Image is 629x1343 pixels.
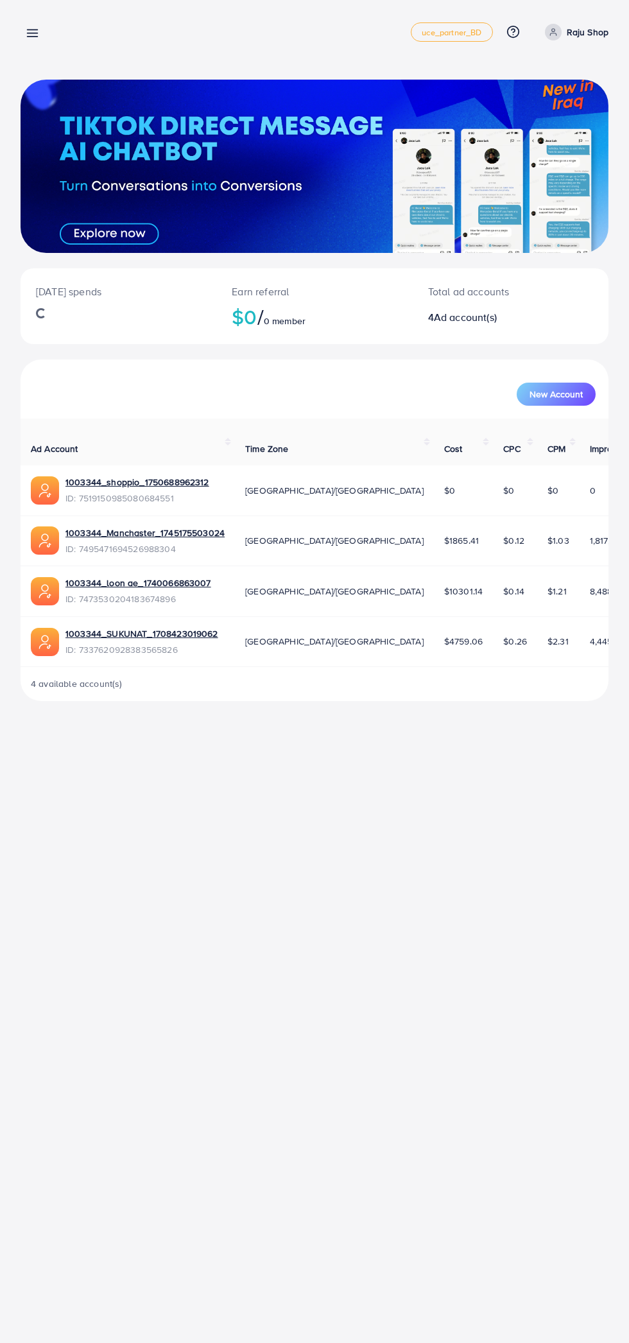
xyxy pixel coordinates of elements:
[428,284,544,299] p: Total ad accounts
[503,585,524,598] span: $0.14
[245,484,424,497] span: [GEOGRAPHIC_DATA]/[GEOGRAPHIC_DATA]
[444,635,483,648] span: $4759.06
[245,585,424,598] span: [GEOGRAPHIC_DATA]/[GEOGRAPHIC_DATA]
[428,311,544,324] h2: 4
[444,484,455,497] span: $0
[232,284,397,299] p: Earn referral
[245,442,288,455] span: Time Zone
[422,28,481,37] span: uce_partner_BD
[503,442,520,455] span: CPC
[444,534,479,547] span: $1865.41
[65,643,218,656] span: ID: 7337620928383565826
[547,635,569,648] span: $2.31
[590,484,596,497] span: 0
[547,534,569,547] span: $1.03
[547,484,558,497] span: $0
[65,593,211,605] span: ID: 7473530204183674896
[517,383,596,406] button: New Account
[590,534,625,547] span: 1,817,636
[503,484,514,497] span: $0
[65,492,209,505] span: ID: 7519150985080684551
[31,476,59,505] img: ic-ads-acc.e4c84228.svg
[547,442,565,455] span: CPM
[31,677,123,690] span: 4 available account(s)
[503,635,527,648] span: $0.26
[245,635,424,648] span: [GEOGRAPHIC_DATA]/[GEOGRAPHIC_DATA]
[31,577,59,605] img: ic-ads-acc.e4c84228.svg
[31,442,78,455] span: Ad Account
[65,542,225,555] span: ID: 7495471694526988304
[444,442,463,455] span: Cost
[264,315,306,327] span: 0 member
[65,526,225,539] a: 1003344_Manchaster_1745175503024
[31,628,59,656] img: ic-ads-acc.e4c84228.svg
[567,24,608,40] p: Raju Shop
[232,304,397,329] h2: $0
[31,526,59,555] img: ic-ads-acc.e4c84228.svg
[434,310,497,324] span: Ad account(s)
[65,576,211,589] a: 1003344_loon ae_1740066863007
[65,476,209,489] a: 1003344_shoppio_1750688962312
[257,302,264,331] span: /
[540,24,608,40] a: Raju Shop
[65,627,218,640] a: 1003344_SUKUNAT_1708423019062
[245,534,424,547] span: [GEOGRAPHIC_DATA]/[GEOGRAPHIC_DATA]
[36,284,201,299] p: [DATE] spends
[444,585,483,598] span: $10301.14
[547,585,567,598] span: $1.21
[411,22,492,42] a: uce_partner_BD
[503,534,524,547] span: $0.12
[530,390,583,399] span: New Account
